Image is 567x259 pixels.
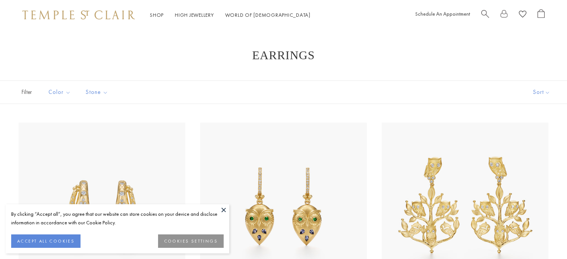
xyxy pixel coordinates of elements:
h1: Earrings [30,48,537,62]
button: Stone [80,84,114,101]
a: Open Shopping Bag [538,9,545,21]
a: Search [481,9,489,21]
nav: Main navigation [150,10,311,20]
a: High JewelleryHigh Jewellery [175,12,214,18]
button: ACCEPT ALL COOKIES [11,234,81,248]
span: Color [45,88,76,97]
button: Show sort by [516,81,567,104]
a: World of [DEMOGRAPHIC_DATA]World of [DEMOGRAPHIC_DATA] [225,12,311,18]
span: Stone [82,88,114,97]
img: Temple St. Clair [22,10,135,19]
a: Schedule An Appointment [415,10,470,17]
button: Color [43,84,76,101]
a: ShopShop [150,12,164,18]
div: By clicking “Accept all”, you agree that our website can store cookies on your device and disclos... [11,210,224,227]
a: View Wishlist [519,9,526,21]
button: COOKIES SETTINGS [158,234,224,248]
